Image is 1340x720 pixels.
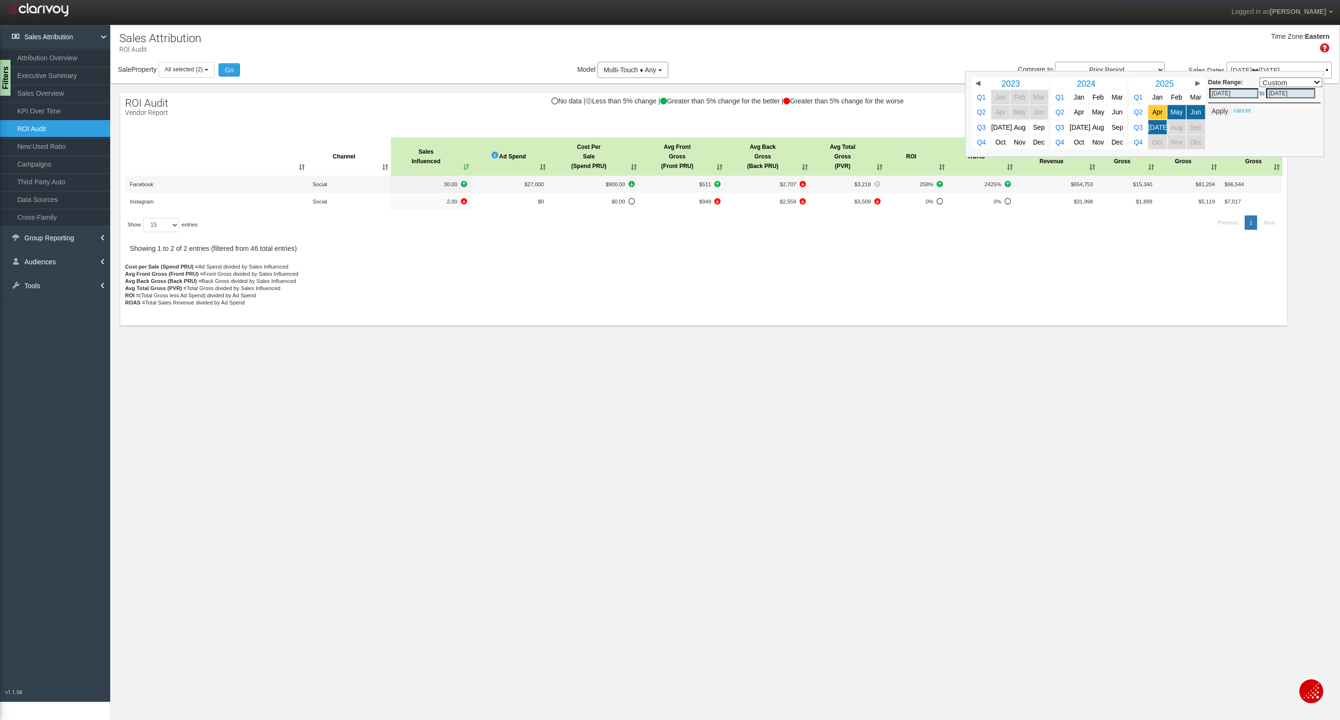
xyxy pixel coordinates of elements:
a: Q2 [1129,105,1148,119]
a: Q3 [1129,120,1148,135]
span: Logged in as [1231,8,1270,15]
span: Dec [1190,138,1202,146]
span: Q3 [977,124,985,131]
a: 2024 [1059,78,1113,90]
a: Q1 [1129,90,1148,104]
span: Q2 [1134,109,1143,116]
span: Q4 [1134,138,1143,146]
a: Previous [1213,215,1243,230]
p: Vendor Report [125,109,168,116]
a: Jan [1070,90,1088,104]
span: Q3 [1134,124,1143,131]
span: $15,340 [1133,181,1152,187]
a: Q1 [1051,90,1069,104]
span: Oct [1152,138,1162,146]
th: Cost Per Sale (Spend PRU): activate to sort column ascending [549,137,640,176]
th: Channel: activate to sort column ascending [308,137,391,176]
div: No data | Less than 5% change | Greater than 5% change for the better | Greater than 5% change fo... [120,98,1287,114]
a: Feb [1010,90,1029,104]
span: ROI Audit [125,97,168,109]
span: -1393 [730,197,806,206]
span: Multi-Touch ♦ Any [604,66,656,74]
span: No Data to compare [553,197,635,206]
span: $27,000 [525,181,544,187]
a: Dec [1108,135,1127,149]
a: Q2 [1051,105,1069,119]
span: Ad Spend [499,152,526,161]
select: Showentries [143,218,179,232]
span: Facebook [130,181,153,187]
span: Sep [1111,124,1123,131]
a: [DATE] [1148,120,1167,135]
p: ROI Audit [119,42,201,54]
span: -167 [730,180,806,189]
a: [DATE] [991,120,1010,135]
a: cancel [1233,107,1250,114]
span: -505 [644,197,721,206]
span: Feb [1171,94,1182,101]
span: Dates [1207,67,1225,74]
label: Show entries [127,218,198,232]
th: : activate to sort column ascending [125,137,308,176]
button: All selected (2) [159,62,215,77]
span: May [1013,109,1026,116]
p: [DATE] [DATE] [1231,67,1328,74]
span: May [1170,109,1183,116]
span: Nov [1092,138,1104,146]
a: Feb [1089,90,1108,104]
strong: Cost per Sale (Spend PRU) = [125,264,198,270]
th: ROAS: activate to sort column ascending [948,137,1016,176]
a: Oct [991,135,1010,149]
button: Go [218,63,240,77]
span: All selected (2) [165,66,203,73]
a: Sep [1108,120,1127,135]
span: Jan [995,94,1006,101]
a: Sep [1187,120,1205,135]
strong: Avg Front Gross (Front PRU) = [125,271,203,277]
a: Aug [1089,120,1108,135]
span: Dec [1111,138,1123,146]
button: Apply [1208,106,1232,116]
span: Oct [1074,138,1084,146]
td: to [1260,87,1265,100]
strong: ROAS = [125,300,145,305]
span: Nov [1171,138,1182,146]
a: Jun [1108,105,1127,119]
span: +10.00 [396,180,467,189]
span: -100.00 [553,180,635,189]
span: Sales [1189,67,1205,74]
a: 1 [1245,215,1257,230]
a: Aug [1168,120,1186,135]
span: Q1 [1134,94,1143,101]
span: [DATE] [1070,124,1090,131]
a: [DATE] [1070,120,1088,135]
span: Feb [1092,94,1104,101]
span: Instagram [130,199,154,204]
span: Social [312,181,327,187]
a: Sep [1030,120,1048,135]
span: [PERSON_NAME] [1270,8,1326,15]
a: Dec [1187,135,1205,149]
b: Date Range: [1208,79,1243,85]
span: Jan [1074,94,1084,101]
span: [DATE] [1148,124,1169,131]
a: Nov [1010,135,1029,149]
th: To enable cost entry interface, select a single property and a single month" data-trigger="hover"... [472,137,549,176]
a: Feb [1168,90,1186,104]
span: Dec [1033,138,1044,146]
a: Q3 [972,120,991,135]
th: Sales Influenced: activate to sort column ascending [391,137,472,176]
span: Apr [996,109,1006,116]
th: ROI: activate to sort column ascending [885,137,948,176]
a: Apr [1070,105,1088,119]
span: 2025 [1155,79,1174,88]
a: 2025 [1138,78,1192,90]
a: Q2 [972,105,991,119]
a: Aug [1010,120,1029,135]
span: No Data to compare% [952,197,1011,206]
span: +42% [890,180,943,189]
span: Aug [1092,124,1104,131]
p: Ad Spend divided by Sales Influenced Front Gross divided by Sales Influenced Back Gross divided b... [125,263,1283,321]
a: Q4 [1129,135,1148,149]
span: Mar [1111,94,1123,101]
